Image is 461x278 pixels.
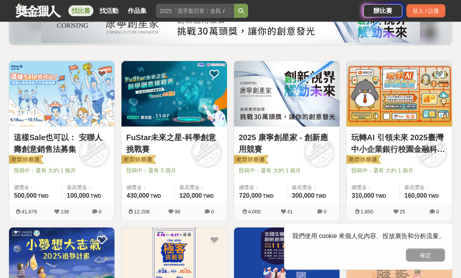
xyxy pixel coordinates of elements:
span: 0 [436,209,439,215]
span: 98 [175,209,180,215]
img: 老闆娘嚴選 [120,155,156,166]
span: 最高獎金： [292,184,335,192]
span: 4,000 [248,209,261,215]
img: Cover Image [9,61,114,127]
span: TWD [38,194,48,199]
img: Cover Image [234,61,339,127]
span: 最高獎金： [179,184,222,192]
img: Cover Image [347,61,452,127]
span: 投稿中：還有 大約 1 個月 [351,167,447,175]
span: 310,000 [352,193,374,199]
span: 41,676 [21,209,37,215]
img: 老闆娘嚴選 [232,155,268,166]
span: 100,000 [67,193,89,199]
span: TWD [316,194,326,199]
span: 120,000 [179,193,202,199]
span: TWD [203,194,214,199]
a: 辦比賽 [363,4,402,18]
div: 登入 / 註冊 [406,4,445,18]
span: TWD [150,194,161,199]
span: 0 [211,209,214,215]
input: 2025「洗手新日常：全民 ALL IN」洗手歌全台徵選 [156,4,234,18]
span: 投稿中：還有 大約 1 個月 [239,167,335,175]
a: 找比賽 [68,5,93,16]
span: 138 [61,209,69,215]
span: 300,000 [292,193,314,199]
span: 1,850 [361,209,373,215]
span: 25 [400,209,405,215]
button: 確定 [406,249,445,262]
span: TWD [91,194,101,199]
span: TWD [263,194,273,199]
a: 2025 康寧創星家 - 創新應用競賽 [239,132,335,155]
span: 總獎金： [239,184,282,192]
img: 老闆娘嚴選 [345,155,381,166]
span: 投稿中：還有 3 個月 [126,167,222,175]
a: FuStar未來之星-科學創意挑戰賽 [126,132,222,155]
a: 玩轉AI 引領未來 2025臺灣中小企業銀行校園金融科技創意挑戰賽 [351,132,447,155]
span: 總獎金： [127,184,170,192]
span: 720,000 [239,193,262,199]
img: Cover Image [122,61,227,127]
span: 最高獎金： [404,184,447,192]
span: 總獎金： [352,184,395,192]
img: 450e0687-a965-40c0-abf0-84084e733638.png [41,8,420,43]
a: 這樣Sale也可以： 安聯人壽創意銷售法募集 [14,132,110,155]
span: 0 [98,209,101,215]
span: 41 [287,209,293,215]
span: 總獎金： [14,184,57,192]
span: 12,208 [134,209,150,215]
span: 430,000 [127,193,149,199]
span: 500,000 [14,193,37,199]
span: TWD [428,194,439,199]
img: 老闆娘嚴選 [7,155,43,166]
span: TWD [375,194,386,199]
span: 160,000 [404,193,427,199]
span: 0 [323,209,326,215]
a: 找活動 [96,5,122,16]
a: 作品集 [125,5,150,16]
span: 投稿中：還有 大約 1 個月 [14,167,110,175]
span: 最高獎金： [67,184,110,192]
span: 我們使用 cookie 來個人化內容、投放廣告和分析流量。 [292,233,445,239]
